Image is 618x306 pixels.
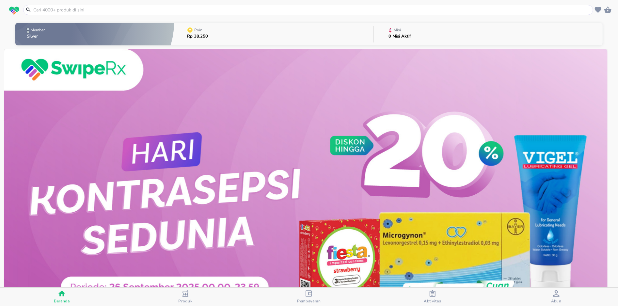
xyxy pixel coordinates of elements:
[178,298,192,304] span: Produk
[27,34,46,39] p: Silver
[194,28,202,32] p: Poin
[31,28,45,32] p: Member
[424,298,441,304] span: Aktivitas
[174,21,373,47] button: PoinRp 38.250
[124,288,247,306] button: Produk
[394,28,401,32] p: Misi
[9,7,19,15] img: logo_swiperx_s.bd005f3b.svg
[551,298,562,304] span: Akun
[494,288,618,306] button: Akun
[247,288,371,306] button: Pembayaran
[54,298,70,304] span: Beranda
[371,288,495,306] button: Aktivitas
[33,7,592,13] input: Cari 4000+ produk di sini
[187,34,208,39] p: Rp 38.250
[388,34,411,39] p: 0 Misi Aktif
[15,21,174,47] button: MemberSilver
[297,298,321,304] span: Pembayaran
[374,21,603,47] button: Misi0 Misi Aktif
